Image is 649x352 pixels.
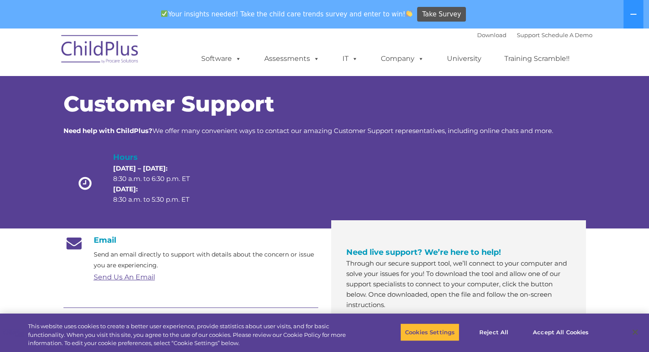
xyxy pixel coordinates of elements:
button: Accept All Cookies [528,323,593,341]
span: Your insights needed! Take the child care trends survey and enter to win! [158,6,416,22]
a: Schedule A Demo [541,32,592,38]
a: Assessments [256,50,328,67]
a: IT [334,50,367,67]
div: This website uses cookies to create a better user experience, provide statistics about user visit... [28,322,357,348]
p: 8:30 a.m. to 6:30 p.m. ET 8:30 a.m. to 5:30 p.m. ET [113,163,205,205]
a: Send Us An Email [94,273,155,281]
img: 👏 [406,10,412,17]
a: Take Survey [417,7,466,22]
h4: Hours [113,151,205,163]
a: Company [372,50,433,67]
a: Training Scramble!! [496,50,578,67]
font: | [477,32,592,38]
p: Through our secure support tool, we’ll connect to your computer and solve your issues for you! To... [346,258,571,310]
a: Support [517,32,540,38]
strong: [DATE] – [DATE]: [113,164,168,172]
button: Reject All [467,323,521,341]
span: We offer many convenient ways to contact our amazing Customer Support representatives, including ... [63,127,553,135]
span: Need live support? We’re here to help! [346,247,501,257]
strong: [DATE]: [113,185,138,193]
button: Close [626,323,645,342]
span: Customer Support [63,91,274,117]
a: University [438,50,490,67]
span: Take Survey [422,7,461,22]
button: Cookies Settings [400,323,459,341]
a: Software [193,50,250,67]
img: ✅ [161,10,168,17]
img: ChildPlus by Procare Solutions [57,29,143,72]
a: Download [477,32,507,38]
p: Send an email directly to support with details about the concern or issue you are experiencing. [94,249,318,271]
strong: Need help with ChildPlus? [63,127,152,135]
h4: Email [63,235,318,245]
